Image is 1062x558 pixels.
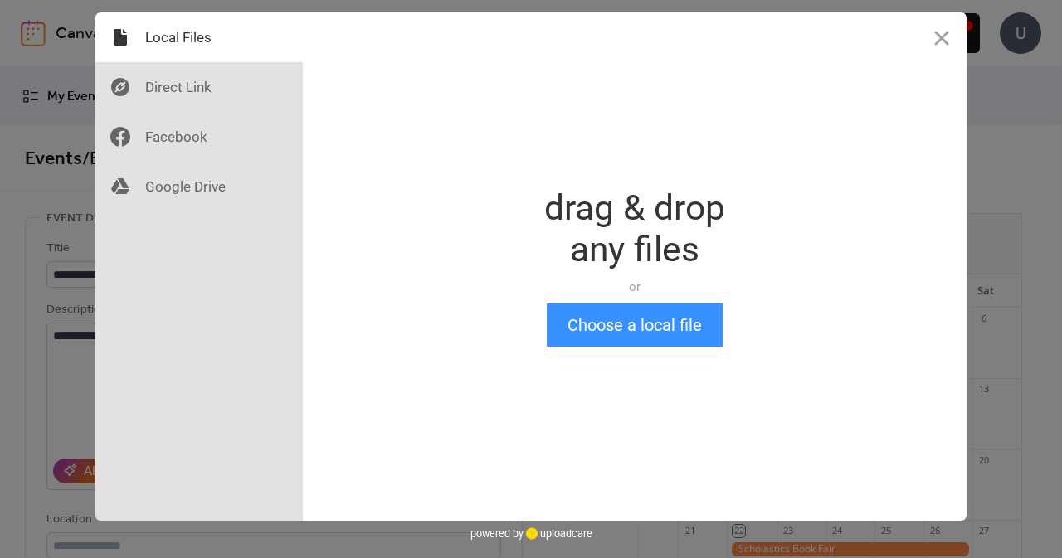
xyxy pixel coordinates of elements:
[95,162,303,211] div: Google Drive
[95,112,303,162] div: Facebook
[95,12,303,62] div: Local Files
[917,12,967,62] button: Close
[544,187,725,270] div: drag & drop any files
[524,527,592,540] a: uploadcare
[547,303,723,347] button: Choose a local file
[95,62,303,112] div: Direct Link
[544,279,725,295] div: or
[470,521,592,546] div: powered by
